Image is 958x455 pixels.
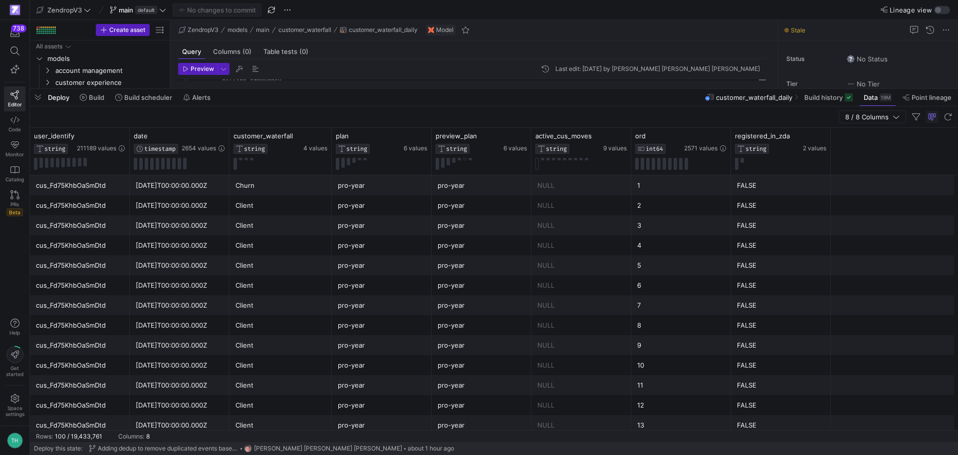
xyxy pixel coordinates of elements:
div: Client [236,196,326,215]
div: 3 [637,216,725,235]
span: 2 values [803,145,826,152]
div: pro-year [338,416,426,435]
div: Client [236,296,326,315]
span: ZendropV3 [188,26,219,33]
div: [DATE]T00:00:00.000Z [136,356,224,375]
div: cus_Fd75KhbOaSmDtd [36,376,124,395]
span: Beta [6,208,23,216]
span: ZendropV3 [47,6,82,14]
div: NULL [537,316,625,335]
button: Adding dedup to remove duplicated events based on Insert IDhttps://storage.googleapis.com/y42-pro... [86,442,457,455]
div: 9 [637,336,725,355]
span: STRING [745,145,766,152]
span: Build [89,93,104,101]
div: NULL [537,336,625,355]
div: pro-year [338,396,426,415]
button: Build [75,89,109,106]
div: Client [236,256,326,275]
button: ZendropV3 [34,3,93,16]
a: Catalog [4,161,25,186]
div: pro-year [338,216,426,235]
span: Alerts [192,93,211,101]
button: 738 [4,24,25,42]
div: pro-year [338,276,426,295]
div: FALSE [737,276,825,295]
button: Help [4,314,25,340]
span: [PERSON_NAME] [PERSON_NAME] [PERSON_NAME] [254,445,402,452]
div: [DATE]T00:00:00.000Z [136,416,224,435]
span: 8 / 8 Columns [845,113,893,121]
span: user_identify [34,132,74,140]
div: FALSE [737,296,825,315]
div: Press SPACE to select this row. [34,40,166,52]
span: about 1 hour ago [408,445,454,452]
div: pro-year [438,296,525,315]
span: Create asset [109,26,145,33]
div: 5 [637,256,725,275]
a: Spacesettings [4,390,25,422]
div: FALSE [737,376,825,395]
button: Build history [800,89,857,106]
img: No tier [847,80,855,88]
div: Client [236,396,326,415]
div: Last edit: [DATE] by [PERSON_NAME] [PERSON_NAME] [PERSON_NAME] [555,65,760,72]
button: No tierNo Tier [844,77,882,90]
div: cus_Fd75KhbOaSmDtd [36,276,124,295]
div: Churn [236,176,326,195]
span: 6 values [503,145,527,152]
span: Adding dedup to remove duplicated events based on Insert ID [98,445,239,452]
div: pro-year [338,336,426,355]
span: Editor [8,101,22,107]
div: TH [7,433,23,449]
div: Press SPACE to select this row. [34,76,166,88]
span: Build scheduler [124,93,172,101]
button: Create asset [96,24,150,36]
span: Preview [191,65,214,72]
div: NULL [537,396,625,415]
span: Monitor [5,151,24,157]
div: 11 [637,376,725,395]
button: 8 / 8 Columns [839,110,906,123]
button: Data19M [859,89,896,106]
div: pro-year [438,356,525,375]
button: ZendropV3 [176,24,221,36]
span: PRs [10,201,19,207]
img: https://storage.googleapis.com/y42-prod-data-exchange/images/qZXOSqkTtPuVcXVzF40oUlM07HVTwZXfPK0U... [10,5,20,15]
button: No statusNo Status [844,52,890,65]
img: undefined [428,27,434,33]
div: FALSE [737,336,825,355]
span: main [256,26,269,33]
div: 12 [637,396,725,415]
div: [DATE]T00:00:00.000Z [136,256,224,275]
button: Build scheduler [111,89,177,106]
div: NULL [537,176,625,195]
div: pro-year [438,336,525,355]
span: 6 values [404,145,427,152]
span: Deploy [48,93,69,101]
span: registered_in_zda [735,132,790,140]
div: cus_Fd75KhbOaSmDtd [36,216,124,235]
span: Deploy this state: [34,445,82,452]
span: STRING [244,145,265,152]
span: Stale [791,26,805,34]
div: 738 [11,24,26,32]
span: Status [786,55,836,62]
span: Table tests [263,48,308,55]
div: [DATE]T00:00:00.000Z [136,396,224,415]
img: No status [847,55,855,63]
div: cus_Fd75KhbOaSmDtd [36,416,124,435]
button: customer_waterfall_daily [337,24,420,36]
span: 211189 values [77,145,116,152]
div: cus_Fd75KhbOaSmDtd [36,296,124,315]
span: STRING [546,145,567,152]
a: PRsBeta [4,186,25,220]
div: All assets [36,43,62,50]
div: 4 [637,236,725,255]
div: [DATE]T00:00:00.000Z [136,276,224,295]
div: cus_Fd75KhbOaSmDtd [36,256,124,275]
div: [DATE]T00:00:00.000Z [136,216,224,235]
span: customer_waterfall_daily [349,26,418,33]
div: pro-year [438,376,525,395]
span: date [134,132,148,140]
span: STRING [446,145,467,152]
